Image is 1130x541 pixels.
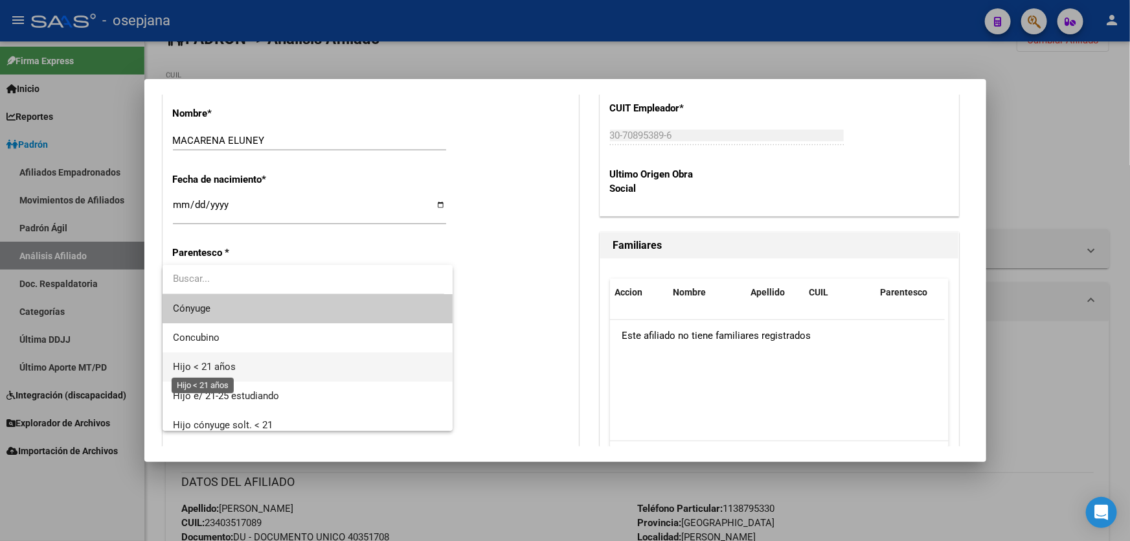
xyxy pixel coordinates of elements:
[163,264,444,294] input: dropdown search
[1086,497,1117,528] div: Open Intercom Messenger
[173,303,210,314] span: Cónyuge
[173,419,273,431] span: Hijo cónyuge solt. < 21
[173,390,279,402] span: Hijo e/ 21-25 estudiando
[173,332,220,343] span: Concubino
[173,361,236,373] span: Hijo < 21 años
